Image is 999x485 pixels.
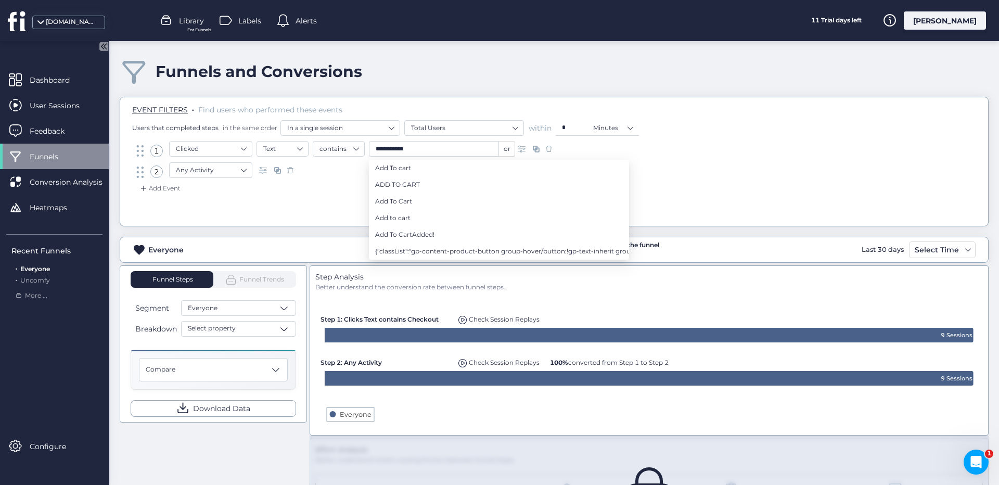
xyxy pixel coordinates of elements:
nz-select-item: Any Activity [176,162,246,178]
span: Funnel Steps [151,276,193,283]
span: More ... [25,291,47,301]
li: Add To Cart [369,193,629,210]
span: Labels [238,15,261,27]
li: {"classList":"gp-content-product-button group-hover/button:!gp-text-inherit group-active/button:!... [369,243,629,260]
div: Add Event [138,183,181,194]
div: Replays of user dropping [456,310,542,325]
span: Step 1: Clicks Text contains Checkout [321,315,439,323]
button: Segment [131,302,179,314]
span: User Sessions [30,100,95,111]
div: 100% converted from Step 1 to Step 2 [547,353,671,367]
text: Everyone [340,411,372,418]
span: Funnel Trends [225,274,284,286]
span: Conversion Analysis [30,176,118,188]
div: Step 1: Clicks Text contains Checkout [321,310,451,324]
div: Step 2: Any Activity [321,353,451,367]
span: Funnels [30,151,74,162]
span: within [529,123,552,133]
span: Add to cart [375,212,411,224]
nz-select-item: Total Users [411,120,517,136]
span: Download Data [193,403,250,414]
nz-select-item: Minutes [593,120,633,136]
span: Everyone [20,265,50,273]
span: . [16,274,17,284]
span: Breakdown [135,323,177,335]
div: Funnels and Conversions [156,62,362,81]
div: Step Analysis [315,271,983,283]
div: [PERSON_NAME] [904,11,986,30]
span: Feedback [30,125,80,137]
span: converted from Step 1 to Step 2 [550,359,669,366]
span: Dashboard [30,74,85,86]
span: Step 2: Any Activity [321,359,382,366]
div: 1 [150,145,163,157]
div: Recent Funnels [11,245,103,257]
span: Alerts [296,15,317,27]
span: Heatmaps [30,202,83,213]
div: or [499,141,515,157]
div: 2 [150,165,163,178]
span: Segment [135,302,169,314]
li: Add to cart [369,210,629,226]
span: Compare [146,365,175,375]
div: [DOMAIN_NAME] [46,17,98,27]
div: Select Time [912,244,962,256]
nz-select-item: Clicked [176,141,246,157]
span: Find users who performed these events [198,105,342,114]
span: Add To Cart [375,196,412,207]
div: Last 30 days [859,241,906,258]
iframe: Intercom live chat [964,450,989,475]
li: Add To cart [369,160,629,176]
button: Breakdown [131,323,179,335]
li: ADD TO CART [369,176,629,193]
li: Add To CartAdded! [369,226,629,243]
span: . [192,103,194,113]
div: 11 Trial days left [797,11,875,30]
span: Select property [188,324,236,334]
span: EVENT FILTERS [132,105,188,114]
div: Replays of user dropping [456,353,542,368]
nz-select-item: Text [263,141,302,157]
div: Everyone [148,244,184,256]
div: Better understand the conversion rate between funnel steps. [315,283,983,292]
span: in the same order [221,123,277,132]
span: Uncomfy [20,276,50,284]
span: For Funnels [187,27,211,33]
span: Configure [30,441,82,452]
nz-select-item: contains [319,141,358,157]
span: Check Session Replays [469,359,540,366]
span: 1 [985,450,993,458]
span: Library [179,15,204,27]
span: Check Session Replays [469,315,540,323]
text: 9 Sessions [941,375,972,382]
span: Add To cart [375,162,411,174]
span: Add To CartAdded! [375,229,434,240]
button: Download Data [131,400,296,417]
span: ADD TO CART [375,179,420,190]
span: Everyone [188,303,217,313]
text: 9 Sessions [941,331,972,339]
span: Users that completed steps [132,123,219,132]
nz-select-item: In a single session [287,120,393,136]
span: . [16,263,17,273]
b: 100% [550,359,568,366]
